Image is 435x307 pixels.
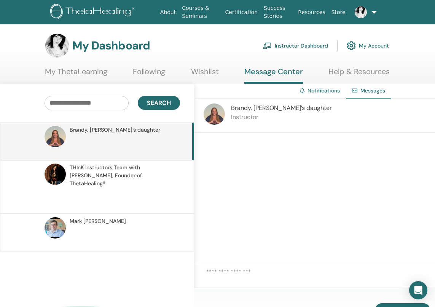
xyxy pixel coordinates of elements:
span: Mark [PERSON_NAME] [70,217,126,225]
span: Brandy, [PERSON_NAME]’s daughter [70,126,160,134]
a: Courses & Seminars [179,1,222,23]
a: Notifications [308,87,340,94]
p: Instructor [231,113,332,122]
img: default.jpg [45,33,69,58]
a: Resources [295,5,328,19]
div: Open Intercom Messenger [409,281,427,299]
a: Following [133,67,165,82]
span: THInK Instructors Team with [PERSON_NAME], Founder of ThetaHealing® [70,164,178,188]
button: Search [138,96,180,110]
img: default.jpg [45,164,66,185]
span: Messages [360,87,385,94]
a: About [157,5,179,19]
img: default.jpg [45,217,66,239]
img: logo.png [50,4,137,21]
a: Wishlist [191,67,219,82]
h3: My Dashboard [72,39,150,52]
a: Message Center [244,67,303,84]
a: Store [328,5,349,19]
span: Search [147,99,171,107]
a: Instructor Dashboard [263,37,328,54]
img: default.jpg [45,126,66,147]
img: cog.svg [347,39,356,52]
a: Certification [222,5,261,19]
img: default.jpg [204,103,225,125]
a: Help & Resources [328,67,390,82]
a: Success Stories [261,1,295,23]
span: Brandy, [PERSON_NAME]’s daughter [231,104,332,112]
a: My ThetaLearning [45,67,107,82]
img: chalkboard-teacher.svg [263,42,272,49]
a: My Account [347,37,389,54]
img: default.jpg [355,6,367,18]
